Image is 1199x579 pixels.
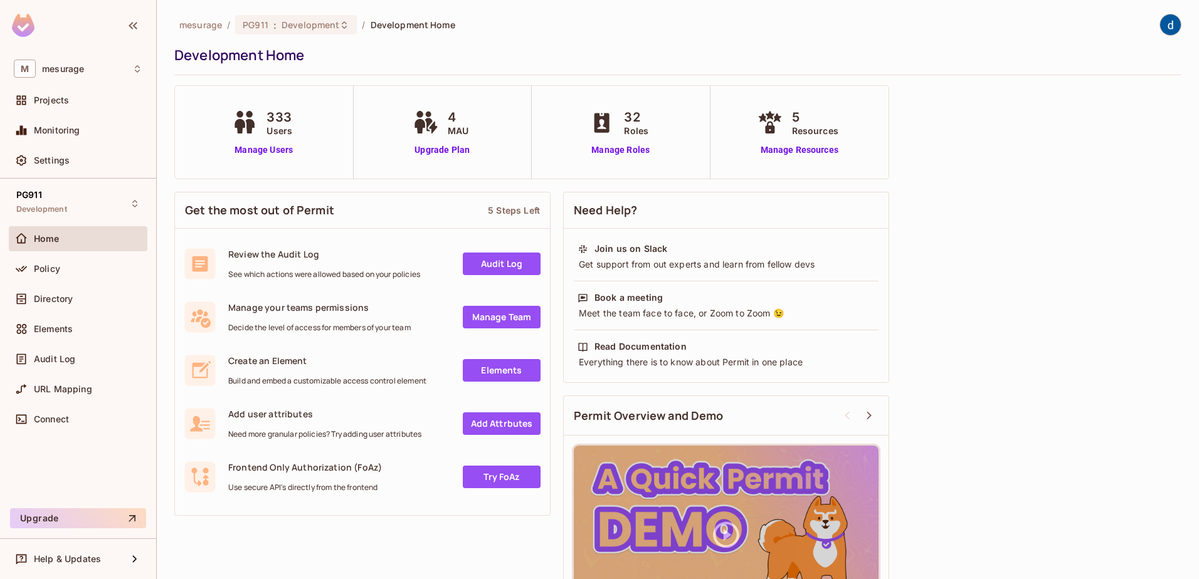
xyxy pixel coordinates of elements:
[227,19,230,31] li: /
[410,143,475,157] a: Upgrade Plan
[34,554,101,564] span: Help & Updates
[448,108,468,127] span: 4
[792,124,838,137] span: Resources
[586,143,655,157] a: Manage Roles
[624,124,648,137] span: Roles
[228,269,420,279] span: See which actions were allowed based on your policies
[463,466,541,488] a: Try FoAz
[228,248,420,260] span: Review the Audit Log
[594,291,663,304] div: Book a meeting
[185,202,334,218] span: Get the most out of Permit
[594,340,687,353] div: Read Documentation
[792,108,838,127] span: 5
[16,204,67,214] span: Development
[34,95,69,105] span: Projects
[624,108,648,127] span: 32
[228,323,411,333] span: Decide the level of access for members of your team
[273,20,277,30] span: :
[243,19,268,31] span: PG911
[578,258,875,271] div: Get support from out experts and learn from fellow devs
[34,414,69,424] span: Connect
[754,143,845,157] a: Manage Resources
[228,355,426,367] span: Create an Element
[228,408,421,420] span: Add user attributes
[174,46,1175,65] div: Development Home
[463,359,541,382] a: Elements
[179,19,222,31] span: the active workspace
[371,19,455,31] span: Development Home
[448,124,468,137] span: MAU
[34,294,73,304] span: Directory
[267,124,292,137] span: Users
[34,264,60,274] span: Policy
[578,356,875,368] div: Everything there is to know about Permit in one place
[574,202,638,218] span: Need Help?
[488,204,540,216] div: 5 Steps Left
[34,234,60,244] span: Home
[34,384,92,394] span: URL Mapping
[578,307,875,320] div: Meet the team face to face, or Zoom to Zoom 😉
[42,64,84,74] span: Workspace: mesurage
[463,412,541,435] a: Add Attrbutes
[34,125,80,135] span: Monitoring
[594,243,667,255] div: Join us on Slack
[228,461,382,473] span: Frontend Only Authorization (FoAz)
[282,19,339,31] span: Development
[228,482,382,493] span: Use secure API's directly from the frontend
[229,143,298,157] a: Manage Users
[228,301,411,313] span: Manage your teams permissions
[14,60,36,78] span: M
[362,19,365,31] li: /
[1160,14,1181,35] img: dev 911gcl
[463,253,541,275] a: Audit Log
[34,324,73,334] span: Elements
[34,155,70,165] span: Settings
[12,14,34,37] img: SReyMgAAAABJRU5ErkJggg==
[267,108,292,127] span: 333
[34,354,75,364] span: Audit Log
[574,408,724,424] span: Permit Overview and Demo
[228,429,421,439] span: Need more granular policies? Try adding user attributes
[10,508,146,528] button: Upgrade
[16,190,42,200] span: PG911
[228,376,426,386] span: Build and embed a customizable access control element
[463,306,541,328] a: Manage Team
